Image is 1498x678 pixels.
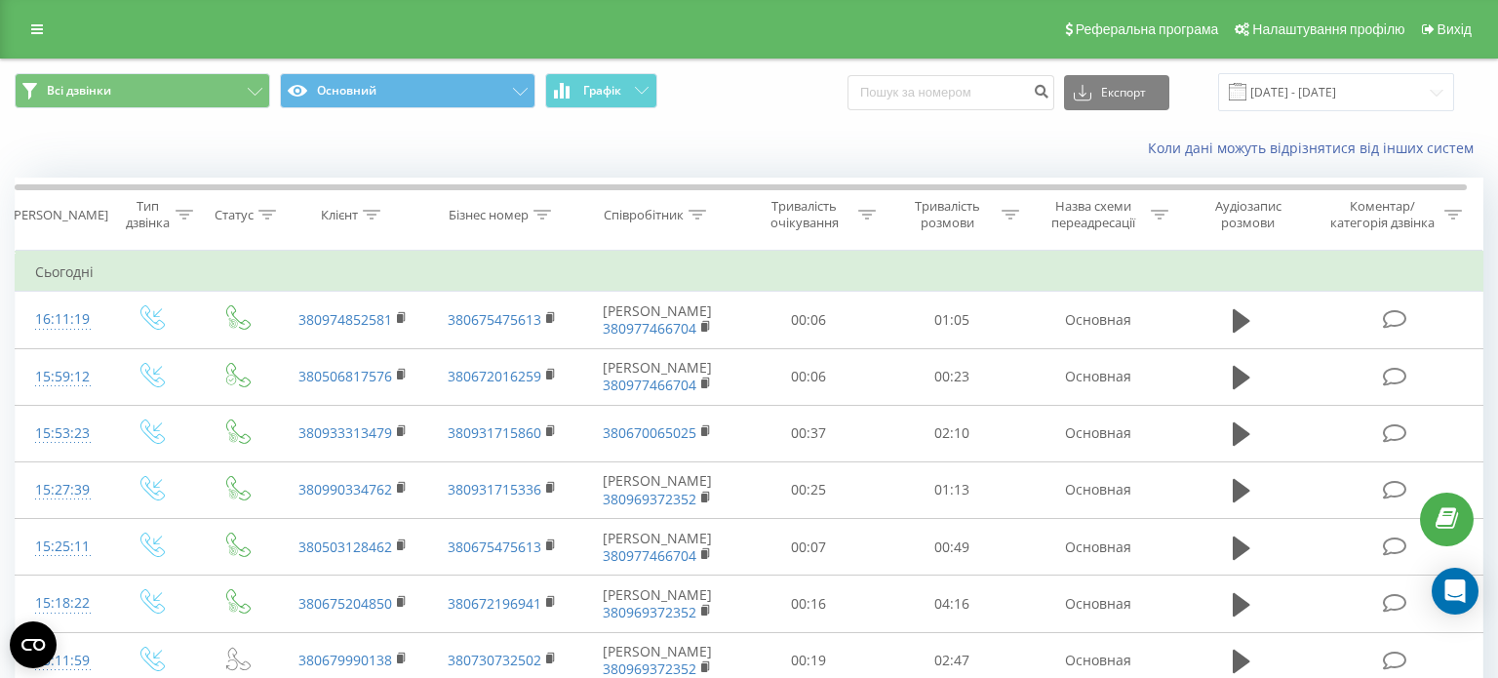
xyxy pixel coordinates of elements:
[298,594,392,613] a: 380675204850
[737,519,881,576] td: 00:07
[298,480,392,499] a: 380990334762
[881,348,1024,405] td: 00:23
[298,538,392,556] a: 380503128462
[215,207,254,223] div: Статус
[881,461,1024,518] td: 01:13
[1076,21,1219,37] span: Реферальна програма
[47,83,111,99] span: Всі дзвінки
[35,300,88,339] div: 16:11:19
[576,519,737,576] td: [PERSON_NAME]
[603,423,696,442] a: 380670065025
[576,292,737,348] td: [PERSON_NAME]
[583,84,621,98] span: Графік
[124,198,171,231] div: Тип дзвінка
[448,594,541,613] a: 380672196941
[848,75,1054,110] input: Пошук за номером
[1148,139,1483,157] a: Коли дані можуть відрізнятися вiд інших систем
[10,207,108,223] div: [PERSON_NAME]
[449,207,529,223] div: Бізнес номер
[576,576,737,632] td: [PERSON_NAME]
[737,292,881,348] td: 00:06
[545,73,657,108] button: Графік
[1024,461,1173,518] td: Основная
[298,367,392,385] a: 380506817576
[1325,198,1439,231] div: Коментар/категорія дзвінка
[16,253,1483,292] td: Сьогодні
[448,423,541,442] a: 380931715860
[10,621,57,668] button: Open CMP widget
[898,198,997,231] div: Тривалість розмови
[1432,568,1478,615] div: Open Intercom Messenger
[1024,576,1173,632] td: Основная
[1064,75,1169,110] button: Експорт
[737,461,881,518] td: 00:25
[448,310,541,329] a: 380675475613
[1438,21,1472,37] span: Вихід
[1042,198,1146,231] div: Назва схеми переадресації
[280,73,535,108] button: Основний
[448,480,541,499] a: 380931715336
[298,423,392,442] a: 380933313479
[1252,21,1404,37] span: Налаштування профілю
[321,207,358,223] div: Клієнт
[35,358,88,396] div: 15:59:12
[1024,519,1173,576] td: Основная
[881,292,1024,348] td: 01:05
[603,659,696,678] a: 380969372352
[604,207,684,223] div: Співробітник
[603,603,696,621] a: 380969372352
[576,461,737,518] td: [PERSON_NAME]
[448,651,541,669] a: 380730732502
[576,348,737,405] td: [PERSON_NAME]
[35,471,88,509] div: 15:27:39
[737,576,881,632] td: 00:16
[881,405,1024,461] td: 02:10
[603,319,696,338] a: 380977466704
[603,546,696,565] a: 380977466704
[35,528,88,566] div: 15:25:11
[881,519,1024,576] td: 00:49
[1024,292,1173,348] td: Основная
[603,490,696,508] a: 380969372352
[1191,198,1306,231] div: Аудіозапис розмови
[1024,405,1173,461] td: Основная
[15,73,270,108] button: Всі дзвінки
[737,405,881,461] td: 00:37
[755,198,853,231] div: Тривалість очікування
[737,348,881,405] td: 00:06
[881,576,1024,632] td: 04:16
[35,584,88,622] div: 15:18:22
[448,367,541,385] a: 380672016259
[298,310,392,329] a: 380974852581
[448,538,541,556] a: 380675475613
[35,415,88,453] div: 15:53:23
[298,651,392,669] a: 380679990138
[1024,348,1173,405] td: Основная
[603,376,696,394] a: 380977466704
